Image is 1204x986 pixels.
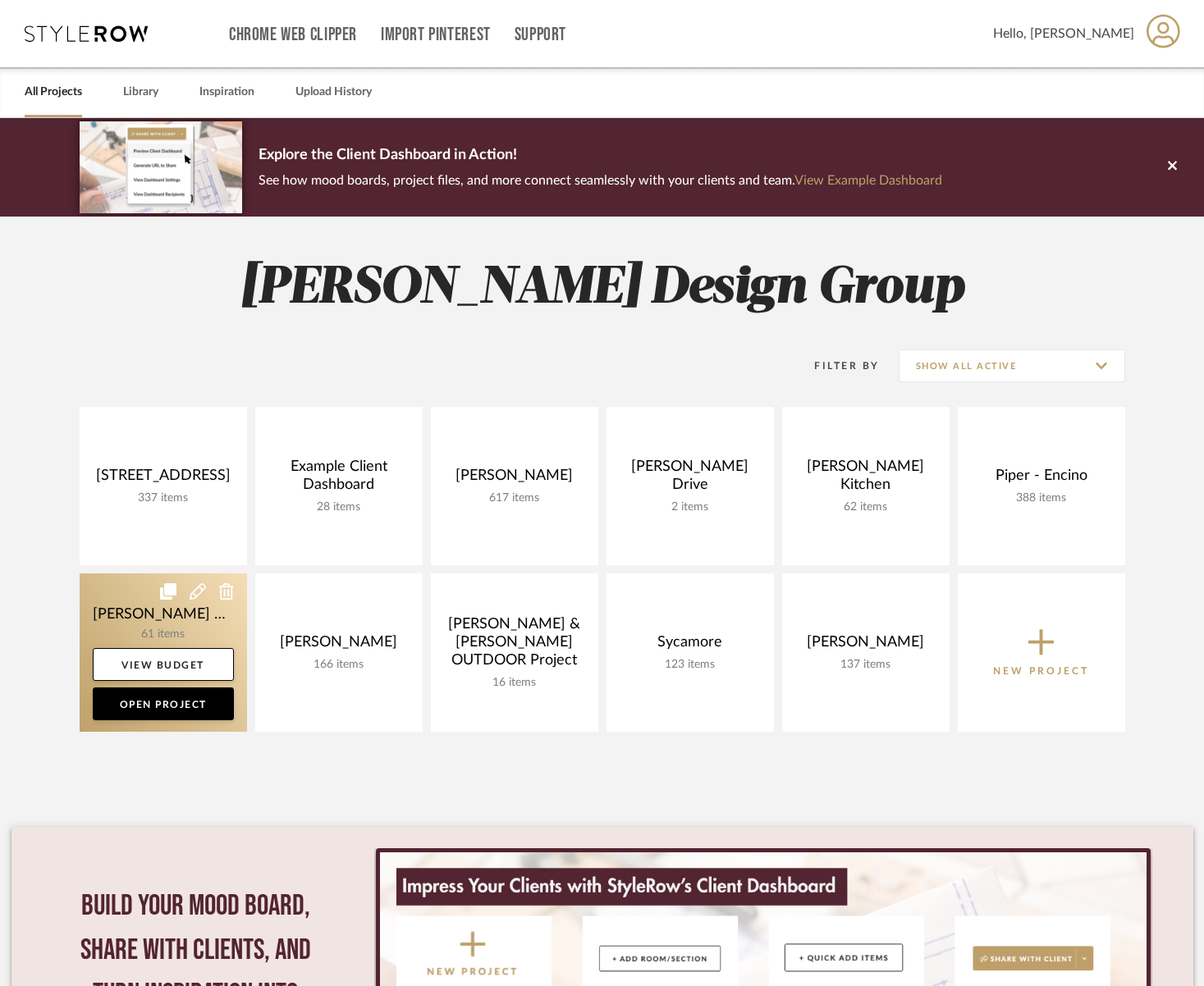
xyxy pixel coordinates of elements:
div: [PERSON_NAME] [795,633,936,658]
a: View Budget [93,648,234,681]
a: Open Project [93,687,234,720]
div: 166 items [268,658,410,672]
div: 16 items [444,676,585,690]
div: Piper - Encino [971,467,1112,491]
div: [PERSON_NAME] [268,633,410,658]
p: See how mood boards, project files, and more connect seamlessly with your clients and team. [259,169,942,192]
a: Support [515,28,566,42]
div: Example Client Dashboard [268,458,410,500]
img: d5d033c5-7b12-40c2-a960-1ecee1989c38.png [80,121,242,212]
div: 2 items [620,500,761,514]
a: Upload History [295,81,372,103]
h2: [PERSON_NAME] Design Group [11,258,1193,319]
span: Hello, [PERSON_NAME] [993,24,1134,43]
div: [STREET_ADDRESS] [93,467,234,491]
a: Inspiration [199,81,254,103]
a: View Example Dashboard [794,174,942,187]
a: All Projects [25,81,82,103]
div: Sycamore [620,633,761,658]
div: [PERSON_NAME] [444,467,585,491]
div: [PERSON_NAME] Drive [620,458,761,500]
div: 137 items [795,658,936,672]
div: [PERSON_NAME] & [PERSON_NAME] OUTDOOR Project [444,615,585,676]
a: Library [123,81,158,103]
p: New Project [993,663,1089,679]
div: 388 items [971,491,1112,505]
a: Import Pinterest [381,28,491,42]
p: Explore the Client Dashboard in Action! [259,143,942,169]
div: 28 items [268,500,410,514]
a: Chrome Web Clipper [229,28,357,42]
div: Filter By [794,358,880,374]
div: [PERSON_NAME] Kitchen [795,458,936,500]
div: 617 items [444,491,585,505]
div: 62 items [795,500,936,514]
div: 123 items [620,658,761,672]
button: New Project [958,573,1125,732]
div: 337 items [93,491,234,505]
